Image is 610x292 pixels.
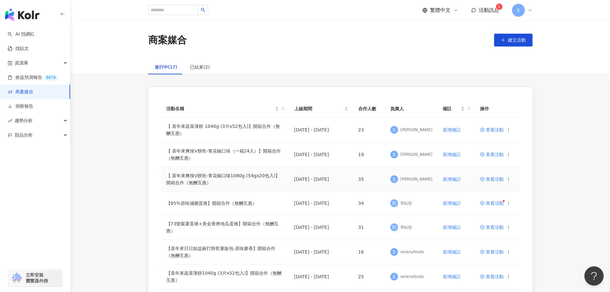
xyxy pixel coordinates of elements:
[437,100,475,118] th: 備註
[15,113,33,128] span: 趨勢分析
[353,240,385,264] td: 16
[353,142,385,167] td: 19
[443,197,461,210] button: 新增備註
[480,225,504,229] a: 查看活動
[443,177,461,182] span: 新增備註
[443,123,461,136] button: 新增備註
[496,4,502,10] sup: 1
[443,105,459,112] span: 備註
[466,104,472,113] span: search
[430,7,451,14] span: 繁體中文
[201,8,205,12] span: search
[517,7,520,14] span: S
[480,201,504,205] a: 查看活動
[281,107,285,111] span: search
[443,152,461,157] span: 新增備註
[161,192,289,215] td: 【85%原味減糖蛋捲】開箱合作（無酬互惠）
[166,105,274,112] span: 活動名稱
[401,249,424,255] div: serenafoods
[289,264,353,289] td: [DATE] - [DATE]
[443,173,461,186] button: 新增備註
[190,63,210,71] div: 已結束(2)
[443,221,461,234] button: 新增備註
[5,8,39,21] img: logo
[155,63,177,71] div: 進行中(17)
[161,142,289,167] td: 【 喜年來爽辣V餅乾-青花椒口味（一箱24入）】開箱合作（無酬互惠）
[480,274,504,279] a: 查看活動
[392,224,396,231] span: 郭
[148,33,187,47] div: 商案媒合
[393,151,395,158] span: S
[289,100,353,118] th: 上線期間
[401,177,433,182] div: [PERSON_NAME]
[401,152,433,157] div: [PERSON_NAME]
[480,177,504,181] a: 查看活動
[443,201,461,206] span: 新增備註
[480,128,504,132] a: 查看活動
[15,128,33,142] span: 競品分析
[475,100,520,118] th: 操作
[161,264,289,289] td: 【喜年來蔬菜薄餅1040g (3片x52包入)】開箱合作（無酬互惠）
[494,34,533,46] button: 建立活動
[353,118,385,142] td: 23
[443,246,461,258] button: 新增備註
[8,269,62,287] a: chrome extension立即安裝 瀏覽器外掛
[15,56,28,70] span: 資源庫
[401,127,433,133] div: [PERSON_NAME]
[289,192,353,215] td: [DATE] - [DATE]
[161,100,289,118] th: 活動名稱
[8,46,29,52] a: 找貼文
[443,127,461,132] span: 新增備註
[353,215,385,240] td: 31
[161,240,289,264] td: 【喜年來日日如益蘇打餅乾量販包-原味麥香】開箱合作（無酬互惠）
[161,167,289,192] td: 【 喜年來爽辣V餅乾-青花椒口味1080g (54gx20包入)】開箱合作（無酬互惠）
[353,100,385,118] th: 合作人數
[161,118,289,142] td: 【 喜年來蔬菜薄餅 1040g (3片x52包入)】開箱合作（無酬互惠）
[467,107,471,111] span: search
[508,38,526,43] span: 建立活動
[8,74,58,81] a: 效益預測報告BETA
[280,104,287,113] span: search
[294,105,343,112] span: 上線期間
[289,167,353,192] td: [DATE] - [DATE]
[443,148,461,161] button: 新增備註
[443,249,461,254] span: 新增備註
[392,200,396,207] span: 郭
[393,273,395,280] span: S
[385,100,438,118] th: 負責人
[10,273,23,283] img: chrome extension
[289,118,353,142] td: [DATE] - [DATE]
[26,272,48,284] span: 立即安裝 瀏覽器外掛
[443,225,461,230] span: 新增備註
[401,225,412,230] div: 郭紜彤
[498,4,500,9] span: 1
[480,152,504,157] a: 查看活動
[353,264,385,289] td: 25
[393,126,395,133] span: S
[161,215,289,240] td: 【73號紫薯蛋捲+黃金香烤地瓜蛋捲】開箱合作（無酬互惠）
[480,250,504,254] a: 查看活動
[401,201,412,206] div: 郭紜彤
[393,176,395,183] span: S
[584,266,604,286] iframe: Help Scout Beacon - Open
[8,119,12,123] span: rise
[401,274,424,279] div: serenafoods
[479,7,499,13] span: 活動訊息
[289,240,353,264] td: [DATE] - [DATE]
[8,103,33,110] a: 洞察報告
[289,215,353,240] td: [DATE] - [DATE]
[353,192,385,215] td: 34
[289,142,353,167] td: [DATE] - [DATE]
[393,248,395,255] span: S
[8,31,35,38] a: searchAI 找網紅
[353,167,385,192] td: 35
[443,274,461,279] span: 新增備註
